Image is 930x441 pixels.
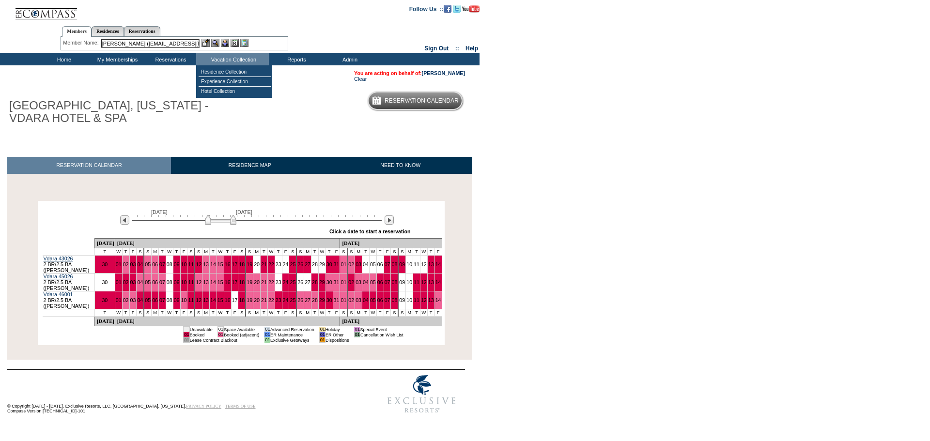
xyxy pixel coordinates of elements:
[347,248,355,256] td: S
[203,261,209,267] a: 13
[90,53,143,65] td: My Memberships
[370,297,376,303] a: 05
[340,309,347,317] td: S
[143,53,196,65] td: Reservations
[167,297,172,303] a: 08
[409,5,444,13] td: Follow Us ::
[196,261,201,267] a: 12
[188,297,194,303] a: 11
[236,209,252,215] span: [DATE]
[326,279,332,285] a: 30
[413,248,420,256] td: T
[102,279,108,285] a: 30
[312,261,318,267] a: 28
[137,309,144,317] td: S
[297,279,303,285] a: 26
[130,297,136,303] a: 03
[43,274,95,291] td: 2 BR/2.5 BA ([PERSON_NAME])
[159,297,165,303] a: 07
[152,309,159,317] td: M
[414,297,419,303] a: 11
[120,215,129,225] img: Previous
[406,248,413,256] td: M
[181,297,187,303] a: 10
[180,309,187,317] td: F
[444,5,451,13] img: Become our fan on Facebook
[354,70,465,76] span: You are acting on behalf of:
[348,261,354,267] a: 02
[283,279,289,285] a: 24
[261,297,267,303] a: 21
[202,309,210,317] td: M
[296,309,304,317] td: S
[211,39,219,47] img: View
[363,279,369,285] a: 04
[384,248,391,256] td: F
[312,297,318,303] a: 28
[44,291,73,297] a: Vdara 46001
[275,248,282,256] td: T
[186,404,221,409] a: PRIVACY POLICY
[240,39,248,47] img: b_calculator.gif
[173,248,180,256] td: T
[398,248,405,256] td: S
[384,309,391,317] td: F
[421,279,427,285] a: 12
[199,87,271,96] td: Hotel Collection
[196,297,201,303] a: 12
[174,261,180,267] a: 09
[253,248,261,256] td: M
[356,279,361,285] a: 03
[275,309,282,317] td: T
[276,297,281,303] a: 23
[261,261,267,267] a: 21
[370,279,376,285] a: 05
[210,261,216,267] a: 14
[311,309,319,317] td: T
[428,279,434,285] a: 13
[385,261,390,267] a: 07
[398,309,405,317] td: S
[94,248,115,256] td: T
[399,261,405,267] a: 09
[145,297,151,303] a: 05
[276,261,281,267] a: 23
[290,279,295,285] a: 25
[420,248,427,256] td: W
[199,77,271,87] td: Experience Collection
[44,274,73,279] a: Vdara 45026
[268,279,274,285] a: 22
[158,248,166,256] td: T
[217,261,223,267] a: 15
[137,297,143,303] a: 04
[318,309,325,317] td: W
[184,332,189,337] td: 01
[238,309,246,317] td: S
[129,248,137,256] td: F
[217,279,223,285] a: 15
[196,279,201,285] a: 12
[340,248,347,256] td: S
[340,317,442,326] td: [DATE]
[290,297,295,303] a: 25
[319,297,325,303] a: 29
[453,5,461,13] img: Follow us on Twitter
[326,297,332,303] a: 30
[94,317,115,326] td: [DATE]
[325,248,333,256] td: T
[254,279,260,285] a: 20
[376,309,384,317] td: T
[424,45,449,52] a: Sign Out
[334,297,340,303] a: 31
[369,248,376,256] td: W
[297,261,303,267] a: 26
[36,53,90,65] td: Home
[462,5,480,13] img: Subscribe to our YouTube Channel
[282,248,289,256] td: F
[385,98,459,104] h5: Reservation Calendar
[102,261,108,267] a: 30
[144,309,151,317] td: S
[465,45,478,52] a: Help
[377,297,383,303] a: 06
[123,297,129,303] a: 02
